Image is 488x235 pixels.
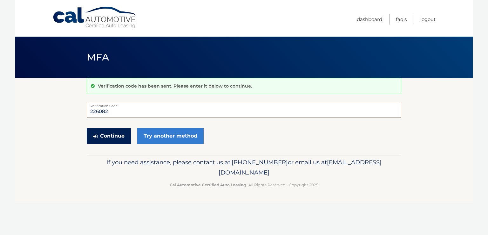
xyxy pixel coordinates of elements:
input: Verification Code [87,102,401,118]
p: If you need assistance, please contact us at: or email us at [91,157,397,178]
span: [PHONE_NUMBER] [232,159,288,166]
strong: Cal Automotive Certified Auto Leasing [170,182,246,187]
a: FAQ's [396,14,407,25]
a: Try another method [137,128,204,144]
p: - All Rights Reserved - Copyright 2025 [91,182,397,188]
span: MFA [87,51,109,63]
label: Verification Code [87,102,401,107]
p: Verification code has been sent. Please enter it below to continue. [98,83,252,89]
a: Cal Automotive [52,6,138,29]
button: Continue [87,128,131,144]
a: Dashboard [357,14,382,25]
span: [EMAIL_ADDRESS][DOMAIN_NAME] [219,159,382,176]
a: Logout [420,14,436,25]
